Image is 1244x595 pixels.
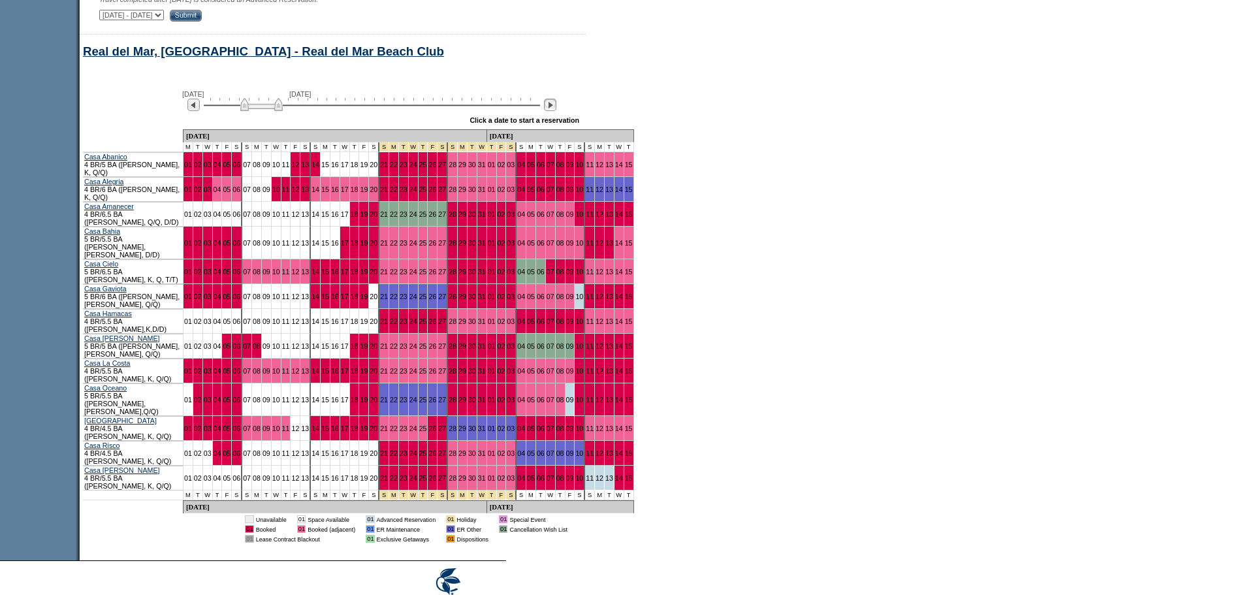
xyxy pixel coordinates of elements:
a: 26 [428,161,436,169]
a: 04 [214,268,221,276]
a: 17 [341,185,349,193]
a: 12 [291,161,299,169]
a: 03 [204,239,212,247]
a: 26 [428,239,436,247]
a: Real del Mar, [GEOGRAPHIC_DATA] - Real del Mar Beach Club [83,44,444,58]
a: 23 [400,268,407,276]
a: 10 [272,317,280,325]
a: 09 [263,185,270,193]
a: 25 [419,161,427,169]
a: 26 [428,268,436,276]
a: 12 [596,185,603,193]
a: 17 [341,293,349,300]
a: 28 [449,293,456,300]
a: 24 [409,293,417,300]
a: 10 [575,185,583,193]
a: 27 [438,185,446,193]
a: 11 [282,268,290,276]
a: 02 [498,268,505,276]
a: 30 [468,239,476,247]
a: 11 [586,293,594,300]
a: 09 [566,268,574,276]
a: Casa Amanecer [84,202,134,210]
a: 11 [586,161,594,169]
a: 04 [517,210,525,218]
a: 11 [586,210,594,218]
a: 07 [243,210,251,218]
a: 13 [301,293,309,300]
a: 11 [282,293,290,300]
a: 16 [331,293,339,300]
a: 08 [253,293,261,300]
a: 31 [478,210,486,218]
a: 08 [253,185,261,193]
a: 06 [232,210,240,218]
a: 30 [468,210,476,218]
a: 06 [537,210,545,218]
a: 05 [527,268,535,276]
a: 01 [184,161,192,169]
a: 09 [566,239,574,247]
a: 22 [390,268,398,276]
a: 31 [478,268,486,276]
a: 14 [311,239,319,247]
a: 20 [370,293,377,300]
a: 28 [449,239,456,247]
a: 09 [263,293,270,300]
a: 04 [517,268,525,276]
a: 12 [291,210,299,218]
a: 10 [575,239,583,247]
a: 01 [488,185,496,193]
a: 06 [232,268,240,276]
a: 12 [596,161,603,169]
a: 07 [547,185,554,193]
a: 22 [390,239,398,247]
a: 30 [468,185,476,193]
a: 28 [449,210,456,218]
a: 19 [360,210,368,218]
a: 17 [341,161,349,169]
a: 01 [184,185,192,193]
a: 24 [409,239,417,247]
a: 22 [390,185,398,193]
a: 14 [311,210,319,218]
a: 24 [409,210,417,218]
a: 06 [232,185,240,193]
a: 12 [291,239,299,247]
a: 27 [438,239,446,247]
a: 27 [438,210,446,218]
a: 06 [537,161,545,169]
a: 15 [625,293,633,300]
a: 21 [380,161,388,169]
a: 11 [282,185,290,193]
a: 04 [214,317,221,325]
a: 09 [263,239,270,247]
a: 24 [409,161,417,169]
a: 09 [566,293,574,300]
a: 04 [214,293,221,300]
a: 06 [537,239,545,247]
a: 26 [428,210,436,218]
a: 01 [184,317,192,325]
a: 08 [556,293,564,300]
a: 10 [575,268,583,276]
a: 05 [223,317,231,325]
a: 09 [566,161,574,169]
a: 09 [263,268,270,276]
a: 28 [449,185,456,193]
a: 08 [253,239,261,247]
a: 11 [586,185,594,193]
a: 07 [547,293,554,300]
a: 08 [253,210,261,218]
a: 01 [488,239,496,247]
a: 12 [291,185,299,193]
a: 13 [605,268,613,276]
a: Casa Abanico [84,153,127,161]
a: 13 [301,185,309,193]
a: 29 [458,293,466,300]
a: 09 [566,185,574,193]
a: 13 [301,239,309,247]
a: 04 [214,185,221,193]
a: 05 [223,185,231,193]
a: 04 [214,239,221,247]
